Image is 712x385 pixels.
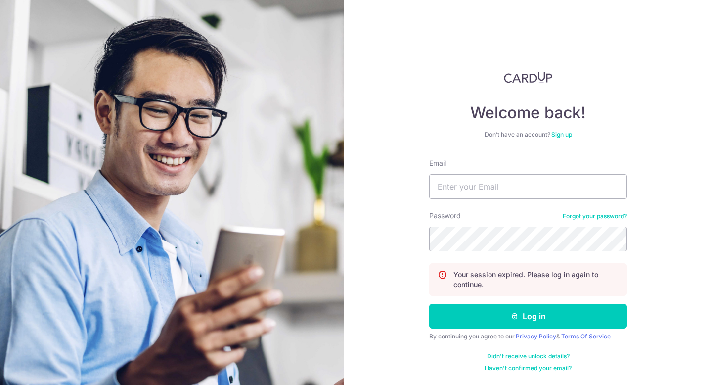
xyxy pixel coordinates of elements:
label: Password [429,211,461,221]
a: Terms Of Service [561,333,611,340]
a: Forgot your password? [563,212,627,220]
button: Log in [429,304,627,329]
label: Email [429,158,446,168]
a: Sign up [551,131,572,138]
h4: Welcome back! [429,103,627,123]
img: CardUp Logo [504,71,552,83]
a: Haven't confirmed your email? [485,364,572,372]
div: Don’t have an account? [429,131,627,139]
p: Your session expired. Please log in again to continue. [453,270,619,289]
input: Enter your Email [429,174,627,199]
a: Privacy Policy [516,333,556,340]
a: Didn't receive unlock details? [487,352,570,360]
div: By continuing you agree to our & [429,333,627,340]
